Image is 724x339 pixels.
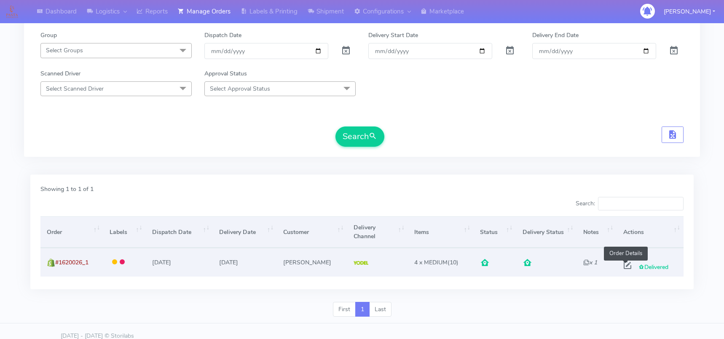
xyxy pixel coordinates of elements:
[47,258,55,267] img: shopify.png
[40,69,80,78] label: Scanned Driver
[474,216,516,248] th: Status: activate to sort column ascending
[103,216,146,248] th: Labels: activate to sort column ascending
[46,85,104,93] span: Select Scanned Driver
[146,248,213,276] td: [DATE]
[204,69,247,78] label: Approval Status
[204,31,241,40] label: Dispatch Date
[40,216,103,248] th: Order: activate to sort column ascending
[576,197,684,210] label: Search:
[55,258,88,266] span: #1620026_1
[354,261,368,265] img: Yodel
[598,197,684,210] input: Search:
[277,248,347,276] td: [PERSON_NAME]
[146,216,213,248] th: Dispatch Date: activate to sort column ascending
[638,263,668,271] span: Delivered
[577,216,617,248] th: Notes: activate to sort column ascending
[414,258,448,266] span: 4 x MEDIUM
[210,85,270,93] span: Select Approval Status
[335,126,384,147] button: Search
[277,216,347,248] th: Customer: activate to sort column ascending
[46,46,83,54] span: Select Groups
[40,185,94,194] label: Showing 1 to 1 of 1
[355,302,370,317] a: 1
[657,3,721,20] button: [PERSON_NAME]
[213,248,277,276] td: [DATE]
[583,258,597,266] i: x 1
[516,216,577,248] th: Delivery Status: activate to sort column ascending
[414,258,459,266] span: (10)
[408,216,474,248] th: Items: activate to sort column ascending
[347,216,408,248] th: Delivery Channel: activate to sort column ascending
[368,31,418,40] label: Delivery Start Date
[617,216,684,248] th: Actions: activate to sort column ascending
[213,216,277,248] th: Delivery Date: activate to sort column ascending
[532,31,579,40] label: Delivery End Date
[40,31,57,40] label: Group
